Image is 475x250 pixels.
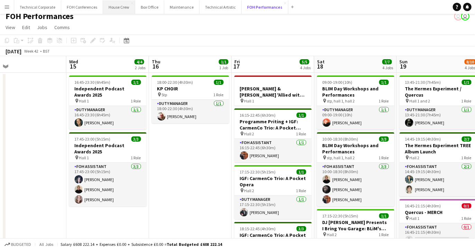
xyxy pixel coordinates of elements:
button: Technical Corporate [14,0,61,14]
span: Jobs [37,24,47,30]
h3: Independent Podcast Awards 2025 [69,142,147,155]
span: Week 42 [23,48,40,54]
app-user-avatar: Nathan PERM Birdsall [461,12,469,20]
span: 1/1 [214,80,224,85]
button: FOH Conferences [61,0,103,14]
span: Comms [54,24,70,30]
span: 1/1 [462,80,472,85]
h3: IGF: CarmenCo Trio: A Pocket Opera [234,232,312,244]
div: BST [43,48,50,54]
span: Sun [400,59,408,65]
span: 17:15-22:30 (5h15m) [323,213,358,218]
span: Hall 1 [410,216,420,221]
h3: DJ [PERSON_NAME] Presents I Bring You Garage: BLiM's 5th Anniversary Celebration [317,219,394,232]
a: View [3,23,18,32]
app-user-avatar: Visitor Services [454,12,463,20]
span: Stp [162,92,167,97]
app-card-role: FOH Assistant1/116:15-22:45 (6h30m)[PERSON_NAME] [234,139,312,162]
span: stp, hall 1, hall 2 [327,155,355,160]
span: Hall 2 [327,232,337,237]
span: Fri [234,59,240,65]
div: Salary £608 222.14 + Expenses £0.00 + Subsistence £0.00 = [60,242,222,247]
app-card-role: Duty Manager1/116:45-23:30 (6h45m)[PERSON_NAME] [69,106,147,130]
span: 7/7 [382,59,392,64]
span: Thu [152,59,160,65]
span: Sat [317,59,325,65]
h3: BLIM Day Workshops and Performances [317,86,394,98]
h3: [PERSON_NAME] & [PERSON_NAME] 'Allied with Nature' Album Launch [234,86,312,98]
span: 1 Role [462,155,472,160]
span: Wed [69,59,78,65]
span: 1 Role [379,155,389,160]
span: 19 [399,62,408,70]
app-card-role: Duty Manager1/118:00-22:30 (4h30m)[PERSON_NAME] [152,100,229,123]
span: 10:00-18:30 (8h30m) [323,136,358,142]
span: 5/5 [300,59,309,64]
h3: KP CHOIR [152,86,229,92]
h3: Programme Priting + IGF: CarmenCo Trio: A Pocket Opera [234,118,312,131]
span: 17:15-22:30 (5h15m) [240,169,276,175]
span: 4/4 [134,59,144,64]
span: 1 Role [131,98,141,104]
span: 18:15-22:45 (4h30m) [240,226,276,231]
span: 1 Role [214,92,224,97]
div: [PERSON_NAME] & [PERSON_NAME] 'Allied with Nature' Album Launch Hall 1 [234,75,312,106]
app-job-card: 17:15-22:30 (5h15m)1/1IGF: CarmenCo Trio: A Pocket Opera Hall 21 RoleDuty Manager1/117:15-22:30 (... [234,165,312,219]
span: Hall 2 [410,155,420,160]
div: [DATE] [6,48,21,55]
app-job-card: 16:45-23:30 (6h45m)1/1Independent Podcast Awards 2025 Hall 11 RoleDuty Manager1/116:45-23:30 (6h4... [69,75,147,130]
span: 1/1 [379,213,389,218]
app-card-role: Duty Manager1/109:00-19:00 (10h)[PERSON_NAME] [317,106,394,130]
app-job-card: 16:15-22:45 (6h30m)1/1Programme Priting + IGF: CarmenCo Trio: A Pocket Opera Hall 21 RoleFOH Assi... [234,108,312,162]
span: 1 Role [379,232,389,237]
span: Budgeted [11,242,31,247]
span: 1 Role [131,155,141,160]
div: 18:00-22:30 (4h30m)1/1KP CHOIR Stp1 RoleDuty Manager1/118:00-22:30 (4h30m)[PERSON_NAME] [152,75,229,123]
span: 16:45-21:15 (4h30m) [405,203,441,208]
button: Budgeted [3,241,32,248]
div: 17:45-23:00 (5h15m)3/3Independent Podcast Awards 2025 Hall 11 RoleFOH Assistant3/317:45-23:00 (5h... [69,132,147,206]
h3: BLIM Day Workshops and Performances [317,142,394,155]
span: Hall 2 [244,188,254,193]
span: 18:00-22:30 (4h30m) [157,80,193,85]
span: 13:45-21:30 (7h45m) [405,80,441,85]
a: Edit [19,23,33,32]
span: 1/1 [219,59,229,64]
span: 18 [316,62,325,70]
h3: IGF: CarmenCo Trio: A Pocket Opera [234,175,312,188]
span: Hall 2 [244,131,254,136]
span: 1/1 [297,113,306,118]
button: FOH Performances [242,0,288,14]
app-card-role: FOH Assistant3/310:00-18:30 (8h30m)[PERSON_NAME][PERSON_NAME][PERSON_NAME] [317,163,394,206]
span: Hall 1 [79,98,89,104]
app-job-card: 10:00-18:30 (8h30m)3/3BLIM Day Workshops and Performances stp, hall 1, hall 21 RoleFOH Assistant3... [317,132,394,206]
span: 15 [68,62,78,70]
app-card-role: Duty Manager1/117:15-22:30 (5h15m)[PERSON_NAME] [234,196,312,219]
div: 4 Jobs [300,65,311,70]
span: 16:45-23:30 (6h45m) [75,80,111,85]
span: Hall 1 and 2 [410,98,430,104]
button: House Crew [103,0,135,14]
span: Edit [22,24,30,30]
span: 1 Role [379,98,389,104]
span: 1 Role [462,98,472,104]
span: Total Budgeted £608 222.14 [167,242,222,247]
div: 4 Jobs [383,65,393,70]
h1: FOH Performances [6,11,74,21]
span: 3/3 [379,136,389,142]
span: 09:00-19:00 (10h) [323,80,353,85]
span: 1 Role [296,131,306,136]
span: 17 [233,62,240,70]
span: 2/2 [462,136,472,142]
button: Maintenance [164,0,199,14]
span: 0/1 [462,203,472,208]
button: Box Office [135,0,164,14]
a: Jobs [34,23,50,32]
span: stp, hall 1, hall 2 [327,98,355,104]
span: 14:45-19:15 (4h30m) [405,136,441,142]
span: 1 Role [462,216,472,221]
